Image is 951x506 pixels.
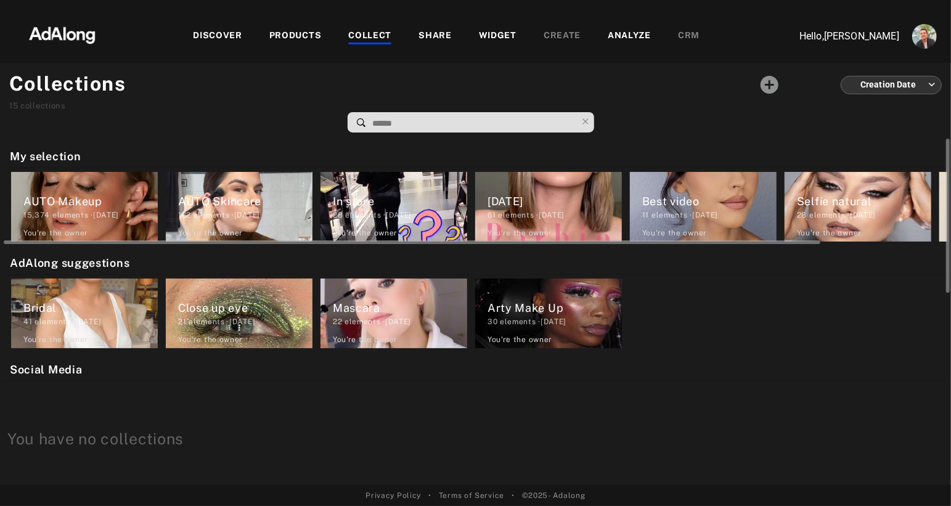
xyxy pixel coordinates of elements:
span: 11 [642,211,649,219]
h2: Social Media [10,361,947,378]
div: You're the owner [178,334,243,345]
button: Add a collecton [754,69,785,100]
span: © 2025 - Adalong [522,490,586,501]
div: You're the owner [488,227,552,239]
a: Privacy Policy [365,490,421,501]
span: • [512,490,515,501]
div: elements · [DATE] [178,316,312,327]
div: You're the owner [23,334,88,345]
div: AUTO Skincare162 elements ·[DATE]You're the owner [162,168,316,245]
div: In store [333,193,467,210]
div: Arty Make Up30 elements ·[DATE]You're the owner [471,275,626,352]
div: elements · [DATE] [642,210,777,221]
div: Mascara22 elements ·[DATE]You're the owner [317,275,471,352]
div: Bridal41 elements ·[DATE]You're the owner [7,275,161,352]
div: You're the owner [23,227,88,239]
div: Best video11 elements ·[DATE]You're the owner [626,168,780,245]
span: • [428,490,431,501]
div: You're the owner [333,227,398,239]
div: Best video [642,193,777,210]
div: Close up eye21 elements ·[DATE]You're the owner [162,275,316,352]
iframe: Chat Widget [889,447,951,506]
span: 41 [23,317,32,326]
div: CRM [678,29,700,44]
span: 30 [488,317,497,326]
div: COLLECT [348,29,391,44]
span: 21 [178,317,186,326]
p: Hello, [PERSON_NAME] [776,29,899,44]
div: SHARE [418,29,452,44]
div: Bridal [23,300,158,316]
h2: AdAlong suggestions [10,255,947,271]
div: elements · [DATE] [797,210,931,221]
div: Arty Make Up [488,300,622,316]
div: Close up eye [178,300,312,316]
div: elements · [DATE] [488,316,622,327]
div: AUTO Makeup [23,193,158,210]
div: AUTO Skincare [178,193,312,210]
span: 28 [797,211,807,219]
div: DISCOVER [193,29,242,44]
h2: My selection [10,148,947,165]
div: You're the owner [642,227,707,239]
div: [DATE]61 elements ·[DATE]You're the owner [471,168,626,245]
span: 61 [488,211,496,219]
div: collections [9,100,126,112]
span: 15 [9,101,18,110]
h1: Collections [9,69,126,99]
div: You're the owner [178,227,243,239]
div: WIDGET [479,29,516,44]
div: CREATE [544,29,581,44]
div: Selfie natural28 elements ·[DATE]You're the owner [781,168,935,245]
div: elements · [DATE] [23,316,158,327]
span: 162 [178,211,191,219]
div: elements · [DATE] [23,210,158,221]
div: Selfie natural [797,193,931,210]
img: 63233d7d88ed69de3c212112c67096b6.png [8,15,116,52]
div: [DATE] [488,193,622,210]
div: ANALYZE [608,29,651,44]
span: 15,374 [23,211,50,219]
span: 22 [333,317,342,326]
div: You're the owner [488,334,552,345]
div: PRODUCTS [269,29,322,44]
div: elements · [DATE] [488,210,622,221]
div: elements · [DATE] [333,316,467,327]
div: You're the owner [797,227,862,239]
div: Mascara [333,300,467,316]
a: Terms of Service [439,490,504,501]
div: elements · [DATE] [178,210,312,221]
button: Account settings [909,21,940,52]
div: In store28 elements ·[DATE]You're the owner [317,168,471,245]
span: 28 [333,211,343,219]
img: ACg8ocLjEk1irI4XXb49MzUGwa4F_C3PpCyg-3CPbiuLEZrYEA=s96-c [912,24,937,49]
div: Creation Date [852,68,936,101]
div: elements · [DATE] [333,210,467,221]
div: AUTO Makeup15,374 elements ·[DATE]You're the owner [7,168,161,245]
div: You're the owner [333,334,398,345]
